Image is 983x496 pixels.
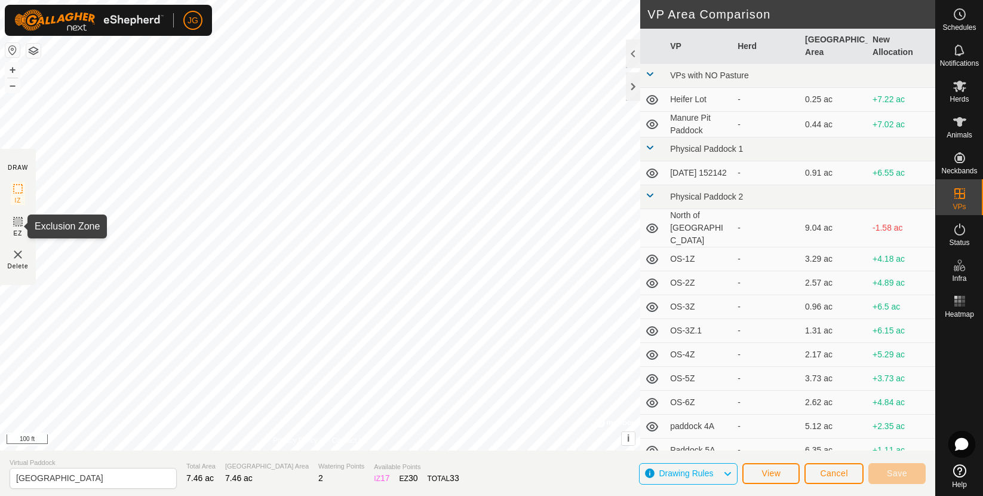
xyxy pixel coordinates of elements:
[659,469,713,478] span: Drawing Rules
[942,24,976,31] span: Schedules
[665,271,733,295] td: OS-2Z
[887,469,907,478] span: Save
[868,391,935,415] td: +4.84 ac
[738,222,795,234] div: -
[10,458,177,468] span: Virtual Paddock
[273,435,318,446] a: Privacy Policy
[761,469,781,478] span: View
[868,209,935,247] td: -1.58 ac
[400,472,418,485] div: EZ
[800,112,868,137] td: 0.44 ac
[800,439,868,463] td: 6.35 ac
[950,96,969,103] span: Herds
[733,29,800,64] th: Herd
[5,78,20,93] button: –
[868,439,935,463] td: +1.11 ac
[374,462,459,472] span: Available Points
[318,473,323,483] span: 2
[868,367,935,391] td: +3.73 ac
[941,167,977,174] span: Neckbands
[408,473,418,483] span: 30
[800,161,868,185] td: 0.91 ac
[868,343,935,367] td: +5.29 ac
[647,7,935,22] h2: VP Area Comparison
[374,472,389,485] div: IZ
[738,118,795,131] div: -
[26,44,41,58] button: Map Layers
[627,433,629,443] span: i
[738,348,795,361] div: -
[952,275,966,282] span: Infra
[5,43,20,57] button: Reset Map
[868,247,935,271] td: +4.18 ac
[800,88,868,112] td: 0.25 ac
[738,93,795,106] div: -
[665,29,733,64] th: VP
[868,29,935,64] th: New Allocation
[670,71,749,80] span: VPs with NO Pasture
[953,203,966,210] span: VPs
[665,439,733,463] td: Paddock 5A
[665,367,733,391] td: OS-5Z
[15,196,21,205] span: IZ
[800,343,868,367] td: 2.17 ac
[8,163,28,172] div: DRAW
[738,324,795,337] div: -
[665,112,733,137] td: Manure Pit Paddock
[14,10,164,31] img: Gallagher Logo
[800,415,868,439] td: 5.12 ac
[225,473,253,483] span: 7.46 ac
[665,209,733,247] td: North of [GEOGRAPHIC_DATA]
[738,372,795,385] div: -
[738,277,795,289] div: -
[622,432,635,445] button: i
[665,295,733,319] td: OS-3Z
[225,461,309,471] span: [GEOGRAPHIC_DATA] Area
[14,229,23,238] span: EZ
[380,473,390,483] span: 17
[665,161,733,185] td: [DATE] 152142
[738,167,795,179] div: -
[428,472,459,485] div: TOTAL
[670,144,743,154] span: Physical Paddock 1
[800,247,868,271] td: 3.29 ac
[868,112,935,137] td: +7.02 ac
[186,473,214,483] span: 7.46 ac
[8,262,29,271] span: Delete
[738,420,795,433] div: -
[665,391,733,415] td: OS-6Z
[665,247,733,271] td: OS-1Z
[318,461,364,471] span: Watering Points
[868,463,926,484] button: Save
[800,209,868,247] td: 9.04 ac
[742,463,800,484] button: View
[665,415,733,439] td: paddock 4A
[820,469,848,478] span: Cancel
[738,253,795,265] div: -
[665,343,733,367] td: OS-4Z
[800,391,868,415] td: 2.62 ac
[947,131,972,139] span: Animals
[332,435,367,446] a: Contact Us
[738,301,795,313] div: -
[945,311,974,318] span: Heatmap
[670,192,743,201] span: Physical Paddock 2
[868,415,935,439] td: +2.35 ac
[800,271,868,295] td: 2.57 ac
[665,319,733,343] td: OS-3Z.1
[940,60,979,67] span: Notifications
[868,161,935,185] td: +6.55 ac
[868,88,935,112] td: +7.22 ac
[450,473,459,483] span: 33
[11,247,25,262] img: VP
[800,367,868,391] td: 3.73 ac
[952,481,967,488] span: Help
[800,319,868,343] td: 1.31 ac
[665,88,733,112] td: Heifer Lot
[936,460,983,493] a: Help
[738,444,795,457] div: -
[868,295,935,319] td: +6.5 ac
[738,396,795,409] div: -
[5,63,20,77] button: +
[800,29,868,64] th: [GEOGRAPHIC_DATA] Area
